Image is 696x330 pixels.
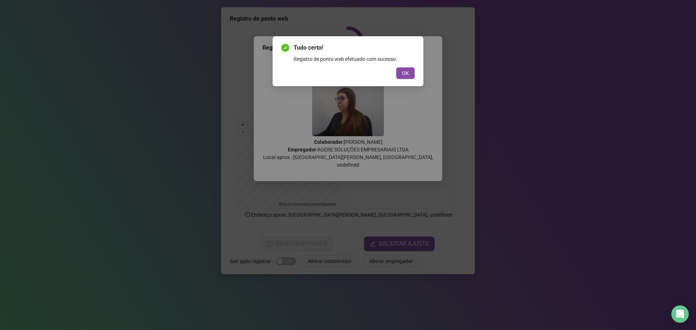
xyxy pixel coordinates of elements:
div: Open Intercom Messenger [671,305,689,323]
span: check-circle [281,44,289,52]
button: OK [396,67,415,79]
div: Registro de ponto web efetuado com sucesso. [294,55,415,63]
span: OK [402,69,409,77]
span: Tudo certo! [294,43,415,52]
